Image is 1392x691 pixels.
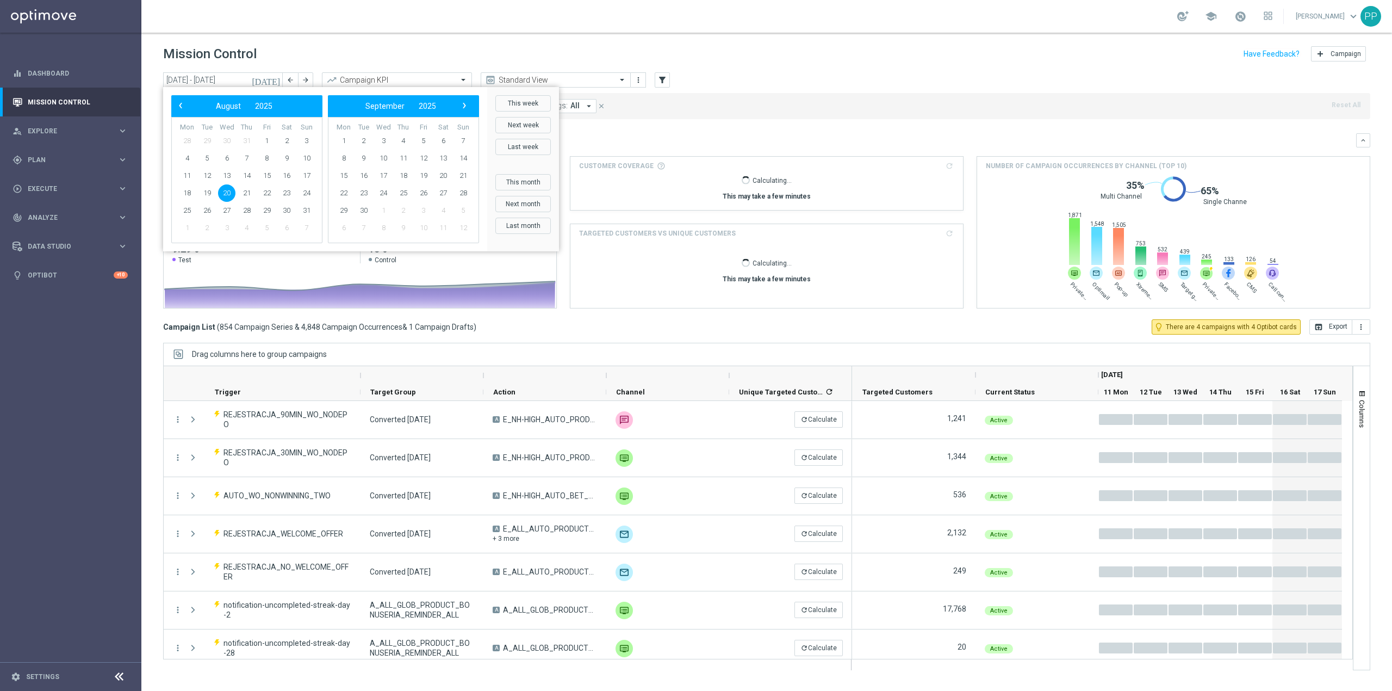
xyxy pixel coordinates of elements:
[1101,192,1142,201] span: Multi Channel
[358,99,412,113] button: September
[298,150,315,167] span: 10
[117,155,128,165] i: keyboard_arrow_right
[114,272,128,279] div: +10
[177,123,197,132] th: weekday
[198,184,216,202] span: 19
[794,640,843,656] button: refreshCalculate
[238,184,256,202] span: 21
[298,202,315,219] span: 31
[238,150,256,167] span: 7
[1156,267,1169,280] img: message-text.svg
[947,414,966,423] label: 1,241
[173,491,183,501] button: more_vert
[12,242,128,251] button: Data Studio keyboard_arrow_right
[173,567,183,577] button: more_vert
[164,515,852,553] div: Press SPACE to select this row.
[117,212,128,223] i: keyboard_arrow_right
[1222,267,1235,280] img: facebook.svg
[1157,246,1169,253] span: 532
[493,569,500,575] span: A
[192,350,327,359] span: Drag columns here to group campaigns
[13,261,128,289] div: Optibot
[164,477,852,515] div: Press SPACE to select this row.
[296,123,316,132] th: weekday
[173,529,183,539] i: more_vert
[616,411,633,429] img: SMS RT
[12,213,128,222] div: track_changes Analyze keyboard_arrow_right
[174,99,314,113] bs-datepicker-navigation-view: ​ ​ ​
[953,566,966,576] label: 249
[1244,50,1300,58] input: Have Feedback?
[1311,46,1366,61] button: add Campaign
[13,126,117,136] div: Explore
[178,150,196,167] span: 4
[218,184,235,202] span: 20
[12,156,128,164] button: gps_fixed Plan keyboard_arrow_right
[237,123,257,132] th: weekday
[355,167,372,184] span: 16
[434,150,452,167] span: 13
[616,449,633,467] img: Private message RT
[178,132,196,150] span: 28
[495,174,551,190] button: This month
[947,528,966,538] label: 2,132
[852,439,1342,477] div: Press SPACE to select this row.
[375,150,392,167] span: 10
[178,184,196,202] span: 18
[173,605,183,615] i: more_vert
[238,167,256,184] span: 14
[395,132,412,150] span: 4
[173,643,183,653] button: more_vert
[28,261,114,289] a: Optibot
[365,102,405,110] span: September
[13,155,117,165] div: Plan
[1068,267,1081,280] img: website.svg
[455,167,472,184] span: 21
[457,98,471,113] span: ›
[1244,267,1257,280] img: other.svg
[485,75,496,85] i: preview
[164,439,852,477] div: Press SPACE to select this row.
[335,202,352,219] span: 29
[1205,10,1217,22] span: school
[852,401,1342,439] div: Press SPACE to select this row.
[395,202,412,219] span: 2
[375,167,392,184] span: 17
[258,202,276,219] span: 29
[1134,267,1147,280] img: push.svg
[117,183,128,194] i: keyboard_arrow_right
[1352,319,1370,335] button: more_vert
[495,139,551,155] button: Last week
[335,219,352,237] span: 6
[283,72,298,88] button: arrow_back
[455,202,472,219] span: 5
[12,127,128,135] button: person_search Explore keyboard_arrow_right
[616,564,633,581] img: Optimail
[1201,184,1219,198] span: 65%
[1112,221,1126,229] span: 1,505
[258,150,276,167] span: 8
[544,99,596,113] button: Tags: All arrow_drop_down
[455,219,472,237] span: 12
[503,415,597,424] span: E_NH-HIGH_AUTO_PRODUCT_WO 90 MIN CONVERTED TODAY NONDEPO_DAILY
[493,526,500,532] span: A
[455,184,472,202] span: 28
[616,488,633,505] img: Private message RT
[503,643,597,653] span: A_ALL_GLOB_PRODUCT_BONUSERIA_DAILY_28
[198,150,216,167] span: 5
[218,202,235,219] span: 27
[434,167,452,184] span: 20
[178,202,196,219] span: 25
[173,453,183,462] i: more_vert
[298,72,313,88] button: arrow_forward
[238,219,256,237] span: 4
[375,132,392,150] span: 3
[28,186,117,192] span: Execute
[1112,267,1125,280] img: paidAd.svg
[277,123,297,132] th: weekday
[278,132,295,150] span: 2
[173,415,183,424] i: more_vert
[1359,137,1367,144] i: keyboard_arrow_down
